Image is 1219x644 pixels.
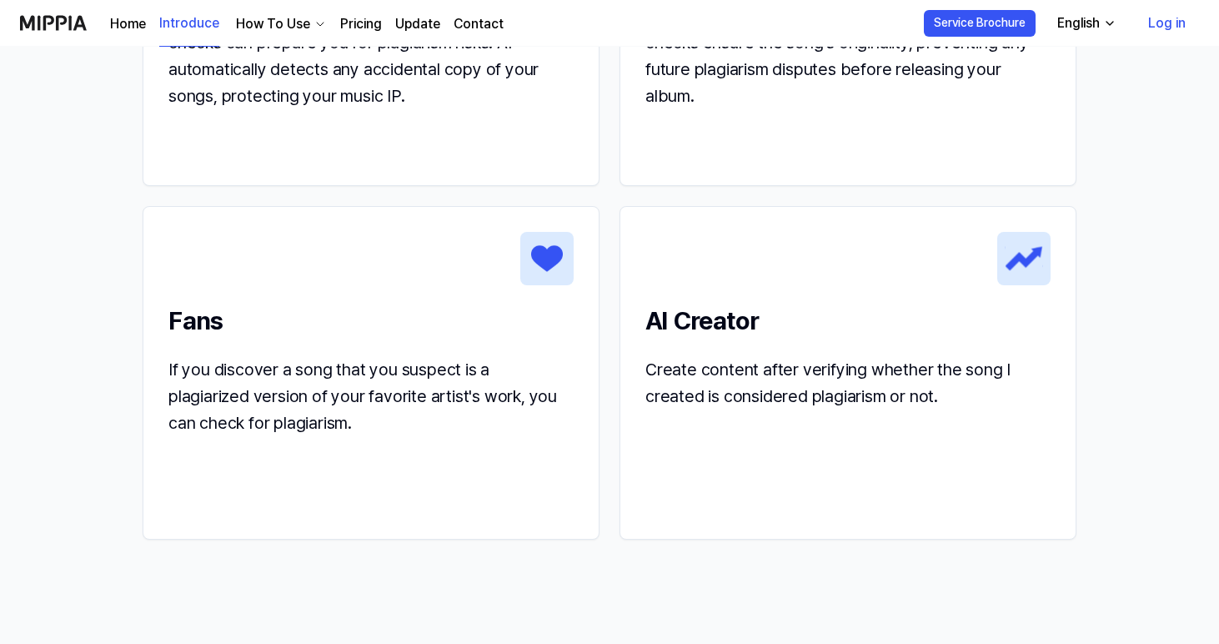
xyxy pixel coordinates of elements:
h2: Fans [168,302,574,340]
div: Before releasing albums or selling musics, plagiarism checks can prepare you for plagiarism risks... [168,3,574,109]
button: Service Brochure [924,10,1036,37]
div: When buying songs from other composers, plagiarism checks ensure the song's originality, preventi... [645,3,1051,109]
a: Home [110,14,146,34]
a: Pricing [340,14,382,34]
button: English [1044,7,1126,40]
div: If you discover a song that you suspect is a plagiarized version of your favorite artist's work, ... [168,356,574,436]
a: Update [395,14,440,34]
img: 작곡가 [997,232,1051,285]
div: English [1054,13,1103,33]
div: How To Use [233,14,314,34]
div: Create content after verifying whether the song I created is considered plagiarism or not. [645,356,1051,410]
a: Contact [454,14,504,34]
a: Introduce [159,1,219,47]
button: How To Use [233,14,327,34]
h2: AI Creator [645,302,1051,340]
img: 작곡가 [520,232,574,285]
